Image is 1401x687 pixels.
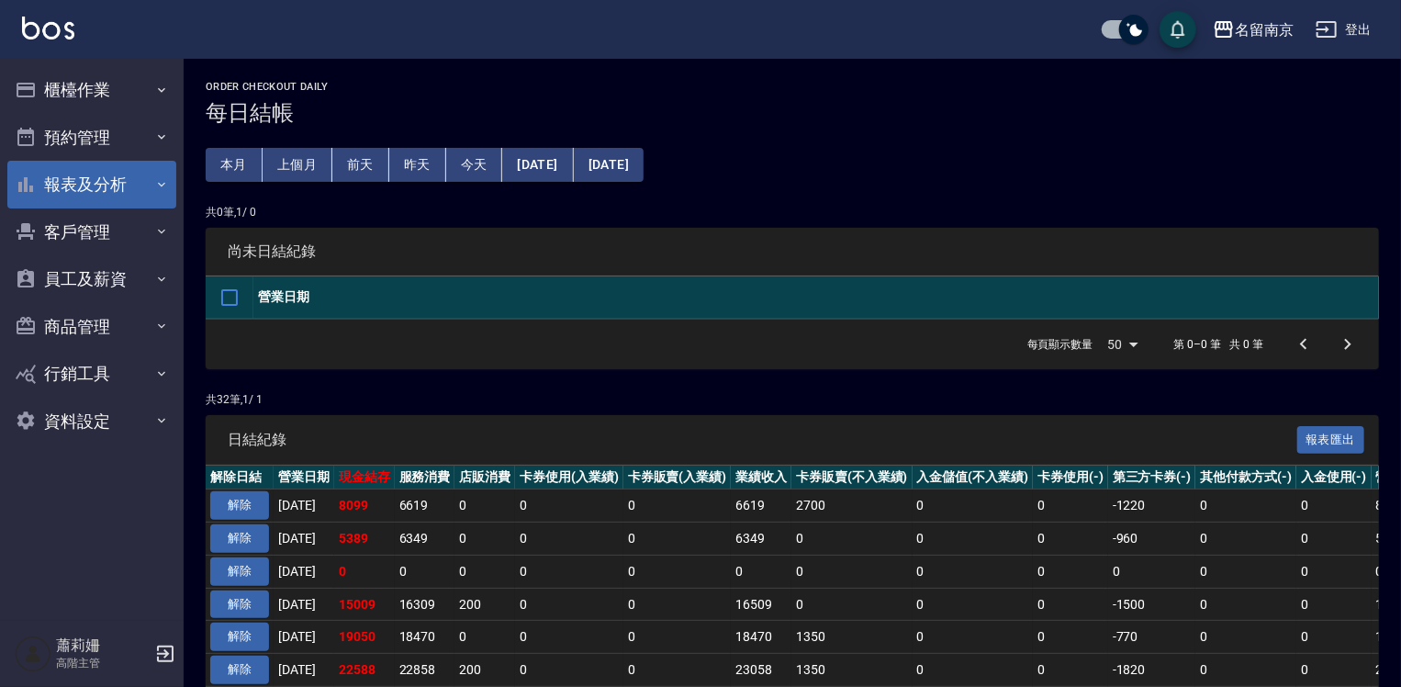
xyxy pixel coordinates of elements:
th: 店販消費 [454,466,515,490]
th: 入金儲值(不入業績) [913,466,1034,490]
p: 高階主管 [56,655,150,671]
td: 0 [1296,654,1372,687]
td: 0 [454,523,515,556]
td: 0 [731,555,791,588]
td: 18470 [731,621,791,654]
button: [DATE] [502,148,573,182]
th: 解除日結 [206,466,274,490]
button: 解除 [210,524,269,553]
td: 0 [1296,490,1372,523]
td: 0 [1033,490,1108,523]
th: 卡券使用(-) [1033,466,1108,490]
p: 第 0–0 筆 共 0 筆 [1174,336,1263,353]
span: 日結紀錄 [228,431,1297,449]
td: 16309 [395,588,455,621]
td: [DATE] [274,523,334,556]
button: 商品管理 [7,303,176,351]
td: 0 [1195,555,1296,588]
th: 營業日期 [253,276,1379,320]
td: 0 [1195,588,1296,621]
td: -770 [1108,621,1196,654]
td: 0 [913,654,1034,687]
td: 0 [334,555,395,588]
td: [DATE] [274,490,334,523]
td: [DATE] [274,654,334,687]
th: 其他付款方式(-) [1195,466,1296,490]
button: 行銷工具 [7,350,176,398]
td: 0 [623,490,732,523]
button: 今天 [446,148,503,182]
td: 8099 [334,490,395,523]
td: 0 [623,654,732,687]
td: 0 [454,555,515,588]
td: 1350 [791,654,913,687]
img: Person [15,636,51,672]
td: -960 [1108,523,1196,556]
th: 現金結存 [334,466,395,490]
td: -1500 [1108,588,1196,621]
td: 23058 [731,654,791,687]
button: 上個月 [263,148,332,182]
td: 0 [454,621,515,654]
td: 0 [791,555,913,588]
th: 卡券販賣(不入業績) [791,466,913,490]
td: 0 [913,490,1034,523]
td: 0 [1296,555,1372,588]
td: 0 [1108,555,1196,588]
td: 0 [913,555,1034,588]
td: 0 [1033,588,1108,621]
div: 名留南京 [1235,18,1294,41]
td: 0 [515,490,623,523]
td: 6349 [731,523,791,556]
td: 0 [623,523,732,556]
p: 共 0 筆, 1 / 0 [206,204,1379,220]
img: Logo [22,17,74,39]
button: 昨天 [389,148,446,182]
td: 200 [454,588,515,621]
h3: 每日結帳 [206,100,1379,126]
td: 0 [395,555,455,588]
button: [DATE] [574,148,644,182]
td: 0 [1296,621,1372,654]
td: -1220 [1108,490,1196,523]
td: 22858 [395,654,455,687]
td: 0 [515,621,623,654]
a: 報表匯出 [1297,430,1365,447]
button: 登出 [1308,13,1379,47]
th: 卡券販賣(入業績) [623,466,732,490]
td: 0 [913,588,1034,621]
td: [DATE] [274,621,334,654]
td: 19050 [334,621,395,654]
th: 營業日期 [274,466,334,490]
td: 0 [791,588,913,621]
button: 報表及分析 [7,161,176,208]
td: 0 [913,523,1034,556]
td: 22588 [334,654,395,687]
button: save [1160,11,1196,48]
td: 200 [454,654,515,687]
th: 卡券使用(入業績) [515,466,623,490]
h2: Order checkout daily [206,81,1379,93]
td: 0 [623,621,732,654]
td: 0 [515,523,623,556]
p: 共 32 筆, 1 / 1 [206,391,1379,408]
td: 0 [1296,523,1372,556]
td: [DATE] [274,555,334,588]
td: 0 [1195,490,1296,523]
button: 員工及薪資 [7,255,176,303]
button: 資料設定 [7,398,176,445]
td: 15009 [334,588,395,621]
th: 入金使用(-) [1296,466,1372,490]
button: 解除 [210,623,269,651]
td: 0 [515,555,623,588]
td: 6349 [395,523,455,556]
th: 第三方卡券(-) [1108,466,1196,490]
td: 0 [515,654,623,687]
td: -1820 [1108,654,1196,687]
td: 0 [913,621,1034,654]
td: 16509 [731,588,791,621]
th: 服務消費 [395,466,455,490]
button: 櫃檯作業 [7,66,176,114]
h5: 蕭莉姍 [56,636,150,655]
td: 0 [1195,523,1296,556]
